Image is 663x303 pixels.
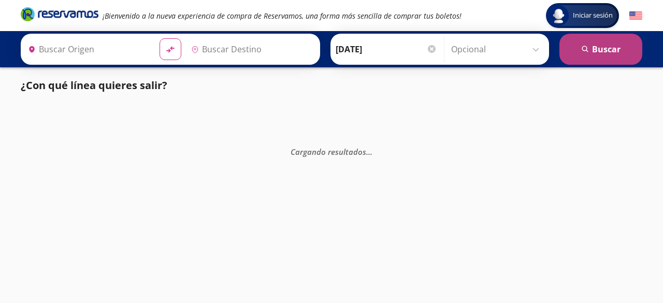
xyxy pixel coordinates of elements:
[559,34,642,65] button: Buscar
[336,36,437,62] input: Elegir Fecha
[21,78,167,93] p: ¿Con qué línea quieres salir?
[451,36,544,62] input: Opcional
[103,11,462,21] em: ¡Bienvenido a la nueva experiencia de compra de Reservamos, una forma más sencilla de comprar tus...
[370,146,372,156] span: .
[21,6,98,25] a: Brand Logo
[629,9,642,22] button: English
[21,6,98,22] i: Brand Logo
[366,146,368,156] span: .
[368,146,370,156] span: .
[24,36,151,62] input: Buscar Origen
[187,36,314,62] input: Buscar Destino
[291,146,372,156] em: Cargando resultados
[569,10,617,21] span: Iniciar sesión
